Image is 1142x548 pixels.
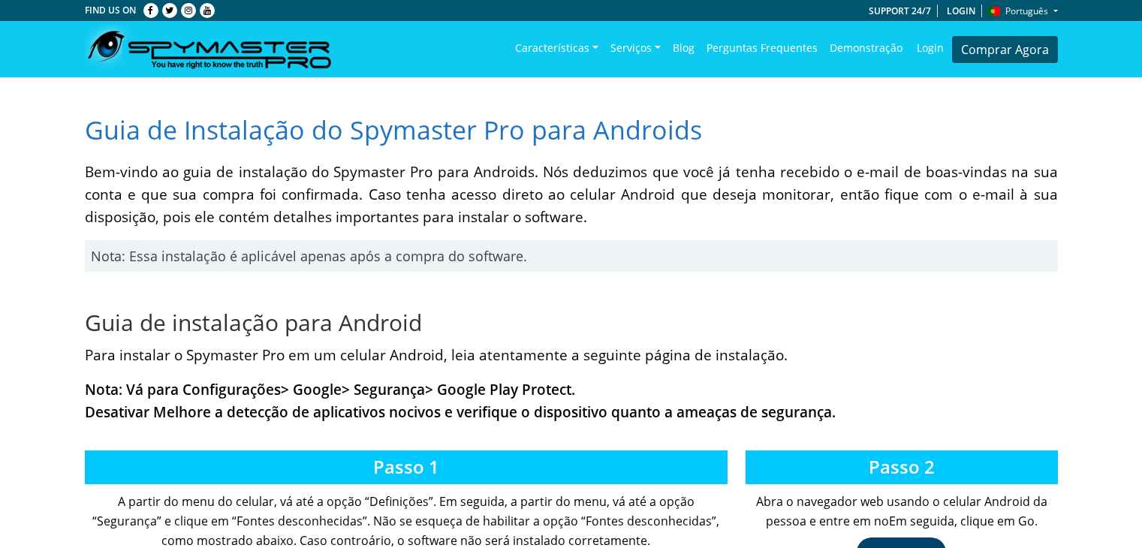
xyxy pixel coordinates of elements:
p: Bem-vindo ao guia de instalação do Spymaster Pro para Androids. Nós deduzimos que você já tenha r... [85,161,1058,228]
a: Perguntas frequentes [701,26,824,70]
h5: Passo 1 [85,450,728,484]
p: Find us on [85,1,136,20]
strong: Nota: Vá para Configurações> Google> Segurança> Google Play Protect. [85,380,575,399]
a: Login [941,5,982,17]
a: Comprar Agora [952,36,1058,63]
img: SpymasterPro [85,25,331,74]
p: Para instalar o Spymaster Pro em um celular Android, leia atentamente a seguinte página de instal... [85,344,1058,366]
a: Demonstração [824,26,908,70]
strong: Desativar Melhore a detecção de aplicativos nocivos e verifique o dispositivo quanto a ameaças de... [85,402,836,422]
h2: Guia de Instalação do Spymaster Pro para Androids [85,115,1058,146]
a: Blog [667,26,701,70]
a: Login [908,26,952,70]
h3: Guia de instalação para Android [85,309,1058,336]
span: Português [1005,5,1048,17]
button: Português [988,2,1057,21]
a: Serviços [604,26,667,73]
h5: Passo 2 [746,450,1058,484]
div: Nota: Essa instalação é aplicável apenas após a compra do software. [85,240,1058,272]
a: Características [509,26,604,73]
p: Abra o navegador web usando o celular Android da pessoa e entre em noEm seguida, clique em Go. [746,492,1058,531]
a: Support 24/7 [863,5,938,17]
